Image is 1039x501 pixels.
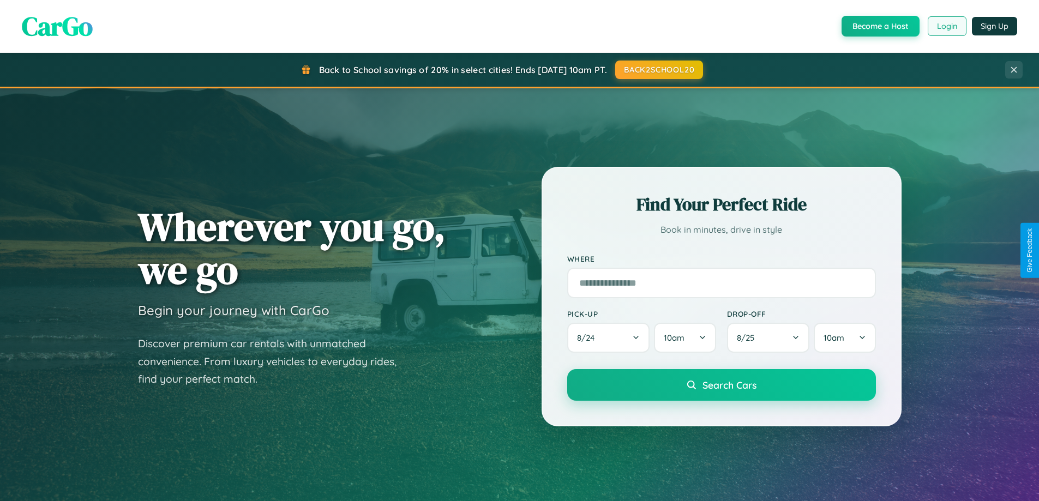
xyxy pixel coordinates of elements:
button: BACK2SCHOOL20 [615,61,703,79]
button: Search Cars [567,369,876,401]
button: Login [928,16,966,36]
h2: Find Your Perfect Ride [567,192,876,216]
h1: Wherever you go, we go [138,205,446,291]
button: 10am [654,323,716,353]
span: CarGo [22,8,93,44]
label: Pick-up [567,309,716,318]
button: 8/24 [567,323,650,353]
span: Back to School savings of 20% in select cities! Ends [DATE] 10am PT. [319,64,607,75]
span: 10am [664,333,684,343]
button: 10am [814,323,875,353]
div: Give Feedback [1026,228,1034,273]
span: Search Cars [702,379,756,391]
button: 8/25 [727,323,810,353]
button: Become a Host [842,16,920,37]
p: Discover premium car rentals with unmatched convenience. From luxury vehicles to everyday rides, ... [138,335,411,388]
span: 8 / 25 [737,333,760,343]
button: Sign Up [972,17,1017,35]
p: Book in minutes, drive in style [567,222,876,238]
span: 8 / 24 [577,333,600,343]
h3: Begin your journey with CarGo [138,302,329,318]
label: Drop-off [727,309,876,318]
span: 10am [824,333,844,343]
label: Where [567,254,876,263]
